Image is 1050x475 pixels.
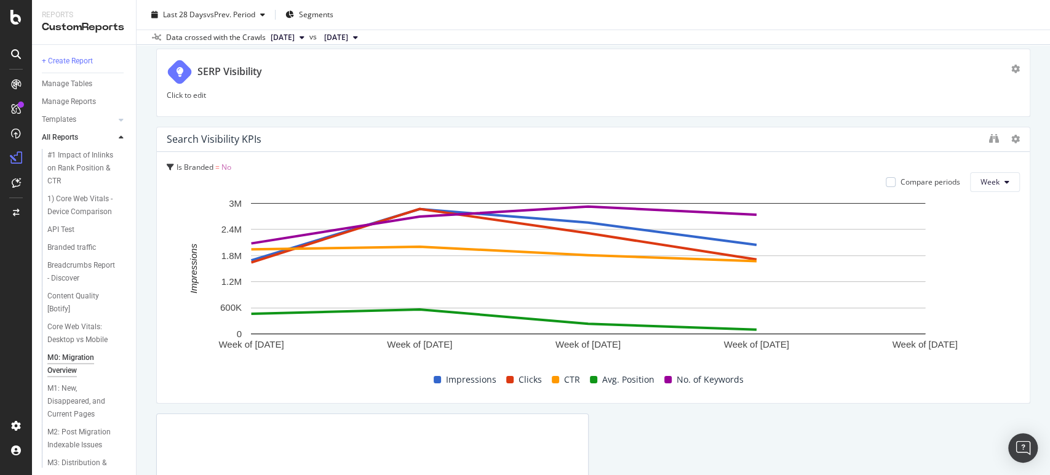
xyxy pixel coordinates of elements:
div: Templates [42,113,76,126]
text: Week of [DATE] [724,339,789,349]
div: API Test [47,223,74,236]
a: Manage Tables [42,78,127,90]
div: M2: Post Migration Indexable Issues [47,426,120,452]
div: All Reports [42,131,78,144]
button: [DATE] [266,30,309,45]
div: #1 Impact of Inlinks on Rank Position & CTR [47,149,121,188]
div: Manage Tables [42,78,92,90]
div: Core Web Vitals: Desktop vs Mobile [47,321,120,346]
span: 2025 Aug. 20th [271,32,295,43]
text: 2.4M [221,224,242,234]
p: Click to edit [167,90,1020,100]
div: gear [1011,65,1020,73]
div: SERP Visibility [197,65,262,79]
div: Reports [42,10,126,20]
span: CTR [564,372,580,387]
a: Core Web Vitals: Desktop vs Mobile [47,321,127,346]
text: 1.2M [221,276,242,287]
span: Impressions [446,372,496,387]
a: Manage Reports [42,95,127,108]
a: + Create Report [42,55,127,68]
text: 600K [220,302,242,313]
div: CustomReports [42,20,126,34]
div: M0: Migration Overview [47,351,116,377]
svg: A chart. [167,197,1009,361]
a: Branded traffic [47,241,127,254]
span: Week [980,177,1000,187]
text: 0 [237,329,242,339]
span: vs Prev. Period [207,9,255,20]
text: Impressions [188,244,199,293]
div: Breadcrumbs Report - Discover [47,259,119,285]
span: No. of Keywords [677,372,744,387]
div: Content Quality [Botify] [47,290,116,316]
text: Week of [DATE] [555,339,621,349]
div: binoculars [989,134,999,143]
button: Week [970,172,1020,192]
text: Week of [DATE] [387,339,452,349]
div: Branded traffic [47,241,96,254]
button: Last 28 DaysvsPrev. Period [146,5,270,25]
span: Avg. Position [602,372,654,387]
div: 1) Core Web Vitals - Device Comparison [47,193,121,218]
span: 2025 Jul. 6th [324,32,348,43]
div: Compare periods [901,177,960,187]
text: 1.8M [221,250,242,261]
a: Content Quality [Botify] [47,290,127,316]
text: Week of [DATE] [218,339,284,349]
a: M1: New, Disappeared, and Current Pages [47,382,127,421]
a: #1 Impact of Inlinks on Rank Position & CTR [47,149,127,188]
span: vs [309,31,319,42]
a: API Test [47,223,127,236]
div: M1: New, Disappeared, and Current Pages [47,382,121,421]
a: Templates [42,113,115,126]
div: Search Visibility KPIsIs Branded = NoCompare periodsWeekA chart.ImpressionsClicksCTRAvg. Position... [156,127,1030,404]
a: Breadcrumbs Report - Discover [47,259,127,285]
button: [DATE] [319,30,363,45]
span: No [221,162,231,172]
span: Segments [299,9,333,20]
div: SERP VisibilityClick to edit [156,49,1030,117]
span: = [215,162,220,172]
div: Search Visibility KPIs [167,133,261,145]
button: Segments [280,5,338,25]
div: Manage Reports [42,95,96,108]
a: All Reports [42,131,115,144]
span: Last 28 Days [163,9,207,20]
div: Data crossed with the Crawls [166,32,266,43]
div: + Create Report [42,55,93,68]
a: 1) Core Web Vitals - Device Comparison [47,193,127,218]
text: 3M [229,198,242,209]
text: Week of [DATE] [892,339,957,349]
span: Clicks [519,372,542,387]
a: M2: Post Migration Indexable Issues [47,426,127,452]
span: Is Branded [177,162,213,172]
div: Open Intercom Messenger [1008,433,1038,463]
a: M0: Migration Overview [47,351,127,377]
